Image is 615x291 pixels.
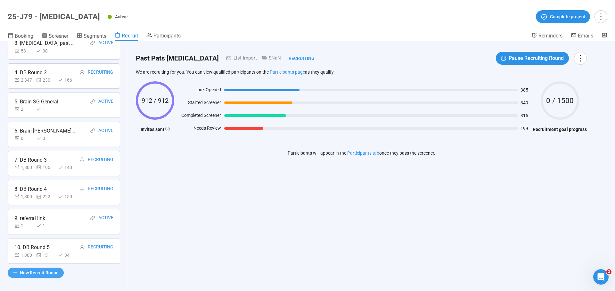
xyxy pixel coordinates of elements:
span: Booking [15,33,33,39]
div: 0 [14,135,34,142]
a: Participants tab [347,150,379,156]
div: 230 [36,77,55,84]
a: Participants [146,32,181,40]
div: 2,347 [14,77,34,84]
button: more [574,52,587,65]
a: Screener [42,32,68,41]
span: 0 / 1500 [541,97,579,104]
p: Participants will appear in the once they pass the screener. [288,150,435,157]
div: Recruiting [88,185,113,193]
a: Reminders [531,32,562,40]
span: Recruit [122,33,138,39]
a: Recruit [115,32,138,41]
h4: Recruitment goal progress [533,126,587,133]
h2: Past Pats [MEDICAL_DATA] [136,53,219,64]
div: 1 [36,222,55,229]
span: link [90,128,95,133]
div: Recruiting [281,55,315,62]
div: List Import [231,54,257,62]
a: Emails [571,32,593,40]
div: Recruiting [88,69,113,77]
div: Link Opened [177,86,221,96]
h1: 25-J79 - [MEDICAL_DATA] [8,12,100,21]
div: 1,800 [14,164,34,171]
div: 6. Brain [PERSON_NAME] SG [14,127,75,135]
div: $NaN [257,54,281,62]
span: link [90,40,95,45]
span: 2 [606,269,611,274]
button: pause-circlePause Recruiting Round [496,52,569,65]
div: 1,800 [14,252,34,259]
span: Reminders [538,33,562,39]
div: 9. referral link [14,214,45,222]
div: 222 [36,193,55,200]
div: Active [98,98,113,106]
iframe: Intercom live chat [593,269,609,285]
span: 315 [521,113,529,118]
div: Needs Review [177,125,221,134]
div: 10. DB Round 5 [14,243,50,251]
div: 3. [MEDICAL_DATA] past pats [14,39,75,47]
span: pause-circle [501,56,506,61]
div: Started Screener [177,99,221,109]
div: Active [98,39,113,47]
span: user [79,186,85,191]
div: 140 [58,164,77,171]
div: 195 [36,164,55,171]
div: 4. DB Round 2 [14,69,47,77]
div: 1 [14,222,34,229]
span: mail [219,56,231,61]
span: 199 [521,126,529,131]
span: 912 / 912 [136,97,174,104]
div: 38 [36,47,55,54]
div: 7. DB Round 3 [14,156,47,164]
div: Completed Screener [177,112,221,121]
span: user [79,70,85,75]
div: Recruiting [88,156,113,164]
div: 1 [36,106,55,113]
button: plusNew Recruit Round [8,268,64,278]
a: Segments [77,32,106,41]
div: 2 [14,106,34,113]
span: Participants [153,33,181,39]
div: Active [98,214,113,222]
span: link [90,215,95,221]
span: 349 [521,101,529,105]
button: Complete project [536,10,590,23]
div: 84 [58,252,77,259]
div: 53 [14,47,34,54]
span: Segments [84,33,106,39]
span: Pause Recruiting Round [509,54,564,62]
span: user [79,157,85,162]
span: 385 [521,88,529,92]
span: plus [13,270,17,275]
span: link [90,99,95,104]
div: 5. Brain SG General [14,98,58,106]
button: more [594,10,607,23]
span: more [596,12,605,21]
a: Booking [8,32,33,41]
p: We are recruiting for you. You can view qualified participants on the as they qualify. [136,69,587,75]
div: Active [98,127,113,135]
div: Recruiting [88,243,113,251]
div: 166 [58,77,77,84]
div: 150 [58,193,77,200]
div: 131 [36,252,55,259]
h4: Invites sent [136,126,174,133]
span: more [576,54,585,62]
div: 0 [36,135,55,142]
div: 1,800 [14,193,34,200]
span: user [79,245,85,250]
div: 8. DB Round 4 [14,185,47,193]
span: Emails [578,33,593,39]
span: Active [115,14,128,19]
span: question-circle [165,127,170,131]
span: Screener [49,33,68,39]
span: New Recruit Round [20,269,59,276]
a: Participants page [270,69,305,75]
span: Complete project [550,13,585,20]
